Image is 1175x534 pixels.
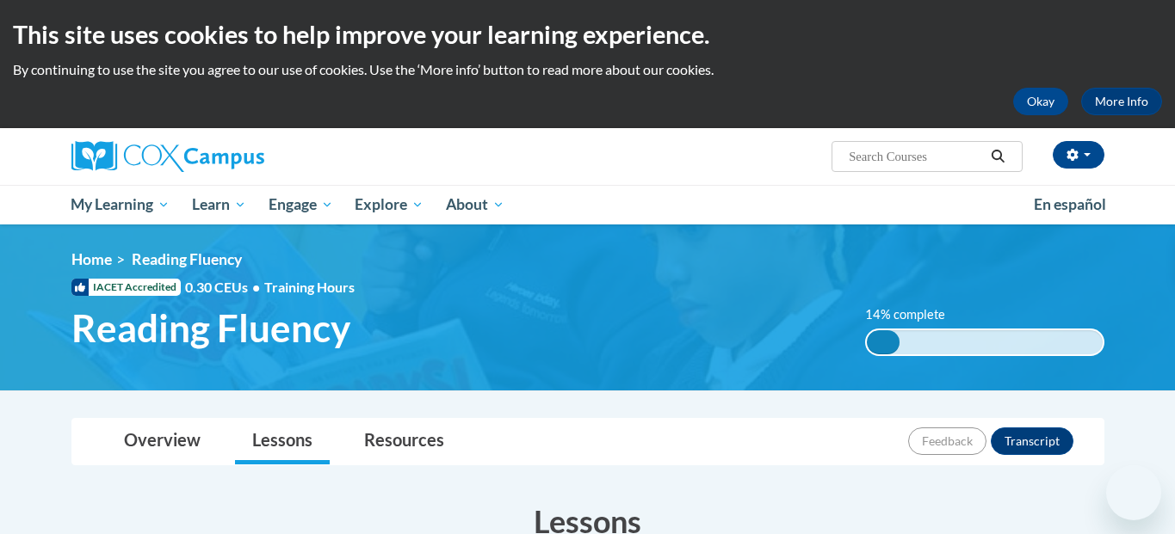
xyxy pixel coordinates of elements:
a: Home [71,250,112,268]
span: IACET Accredited [71,279,181,296]
span: 0.30 CEUs [185,278,264,297]
span: En español [1034,195,1106,213]
button: Feedback [908,427,986,455]
span: My Learning [71,194,170,215]
button: Okay [1013,88,1068,115]
img: Cox Campus [71,141,264,172]
a: My Learning [60,185,182,224]
button: Search [985,146,1011,167]
h2: This site uses cookies to help improve your learning experience. [13,17,1162,52]
span: About [446,194,504,215]
div: 14% complete [867,330,900,354]
button: Transcript [991,427,1073,455]
span: Engage [269,194,333,215]
span: Reading Fluency [71,305,350,351]
a: Engage [257,185,344,224]
span: Learn [192,194,246,215]
p: By continuing to use the site you agree to our use of cookies. Use the ‘More info’ button to read... [13,60,1162,79]
div: Main menu [46,185,1130,224]
button: Account Settings [1053,141,1104,169]
span: Training Hours [264,279,355,295]
a: Overview [107,419,218,464]
label: 14% complete [865,305,964,324]
iframe: Button to launch messaging window [1106,465,1161,520]
span: Reading Fluency [132,250,242,268]
a: Cox Campus [71,141,399,172]
a: En español [1023,187,1117,223]
a: Learn [181,185,257,224]
a: Explore [343,185,435,224]
a: Lessons [235,419,330,464]
span: • [252,279,260,295]
a: About [435,185,516,224]
a: More Info [1081,88,1162,115]
input: Search Courses [847,146,985,167]
a: Resources [347,419,461,464]
span: Explore [355,194,424,215]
